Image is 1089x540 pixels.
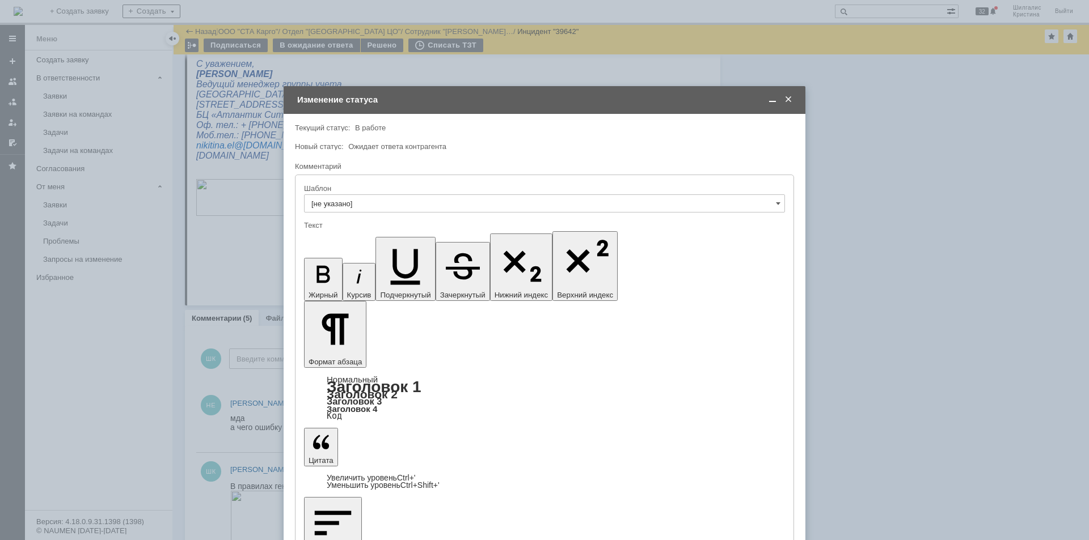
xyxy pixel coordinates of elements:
[400,481,440,490] span: Ctrl+Shift+'
[327,473,416,482] a: Increase
[327,404,377,414] a: Заголовок 4
[309,291,338,299] span: Жирный
[495,291,548,299] span: Нижний индекс
[397,473,416,482] span: Ctrl+'
[327,375,378,384] a: Нормальный
[490,233,553,301] button: Нижний индекс
[327,388,398,401] a: Заголовок 2
[380,291,430,299] span: Подчеркнутый
[304,185,783,192] div: Шаблон
[327,411,342,421] a: Код
[355,124,386,132] span: В работе
[304,376,785,420] div: Формат абзаца
[295,161,792,172] div: Комментарий
[304,301,366,368] button: Формат абзаца
[304,258,343,301] button: Жирный
[552,231,618,301] button: Верхний индекс
[297,95,794,105] div: Изменение статуса
[295,142,344,151] label: Новый статус:
[783,95,794,105] span: Закрыть
[436,242,490,301] button: Зачеркнутый
[767,95,778,105] span: Свернуть (Ctrl + M)
[304,428,338,466] button: Цитата
[327,396,382,406] a: Заголовок 3
[343,263,376,301] button: Курсив
[304,474,785,489] div: Цитата
[557,291,613,299] span: Верхний индекс
[375,237,435,301] button: Подчеркнутый
[347,291,372,299] span: Курсив
[309,358,362,366] span: Формат абзаца
[327,481,440,490] a: Decrease
[440,291,486,299] span: Зачеркнутый
[295,124,350,132] label: Текущий статус:
[348,142,446,151] span: Ожидает ответа контрагента
[304,222,783,229] div: Текст
[309,456,334,465] span: Цитата
[327,378,421,396] a: Заголовок 1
